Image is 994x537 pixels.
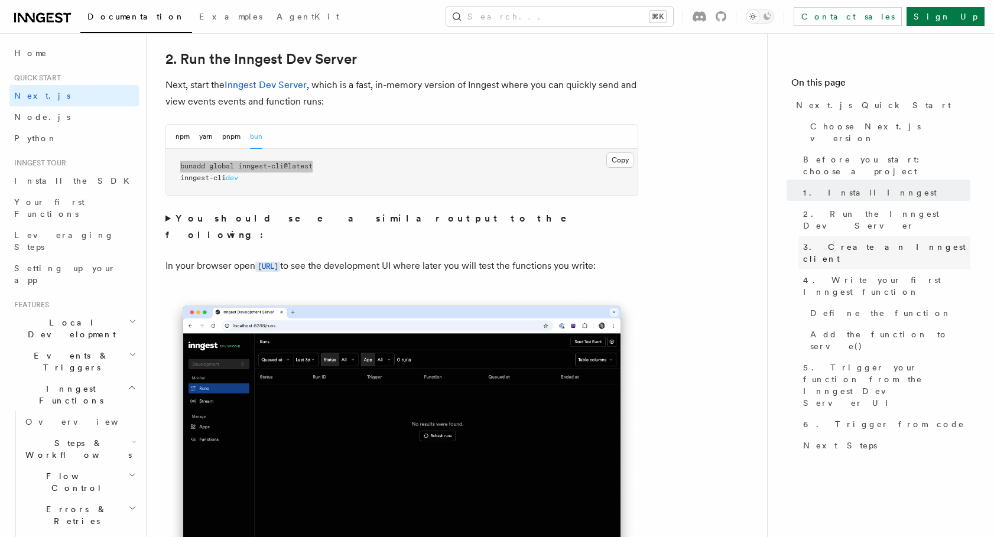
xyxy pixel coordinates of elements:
[9,317,129,340] span: Local Development
[810,307,951,319] span: Define the function
[165,51,357,67] a: 2. Run the Inngest Dev Server
[255,262,280,272] code: [URL]
[255,260,280,271] a: [URL]
[21,499,139,532] button: Errors & Retries
[798,269,970,302] a: 4. Write your first Inngest function
[21,411,139,432] a: Overview
[798,182,970,203] a: 1. Install Inngest
[791,95,970,116] a: Next.js Quick Start
[176,125,190,149] button: npm
[803,187,937,198] span: 1. Install Inngest
[9,345,139,378] button: Events & Triggers
[87,12,185,21] span: Documentation
[9,158,66,168] span: Inngest tour
[810,121,970,144] span: Choose Next.js version
[21,503,128,527] span: Errors & Retries
[746,9,774,24] button: Toggle dark mode
[810,328,970,352] span: Add the function to serve()
[9,312,139,345] button: Local Development
[222,125,241,149] button: pnpm
[9,258,139,291] a: Setting up your app
[805,116,970,149] a: Choose Next.js version
[805,302,970,324] a: Define the function
[907,7,985,26] a: Sign Up
[805,324,970,357] a: Add the function to serve()
[21,466,139,499] button: Flow Control
[193,162,205,170] span: add
[446,7,673,26] button: Search...⌘K
[9,170,139,191] a: Install the SDK
[199,125,213,149] button: yarn
[238,162,313,170] span: inngest-cli@latest
[798,236,970,269] a: 3. Create an Inngest client
[9,191,139,224] a: Your first Functions
[9,85,139,106] a: Next.js
[649,11,666,22] kbd: ⌘K
[14,263,116,285] span: Setting up your app
[796,99,951,111] span: Next.js Quick Start
[21,437,132,461] span: Steps & Workflows
[180,162,193,170] span: bun
[165,258,638,275] p: In your browser open to see the development UI where later you will test the functions you write:
[803,440,877,451] span: Next Steps
[794,7,902,26] a: Contact sales
[9,300,49,310] span: Features
[180,174,226,182] span: inngest-cli
[209,162,234,170] span: global
[798,203,970,236] a: 2. Run the Inngest Dev Server
[277,12,339,21] span: AgentKit
[9,43,139,64] a: Home
[14,112,70,122] span: Node.js
[9,106,139,128] a: Node.js
[21,432,139,466] button: Steps & Workflows
[25,417,147,427] span: Overview
[798,357,970,414] a: 5. Trigger your function from the Inngest Dev Server UI
[9,350,129,373] span: Events & Triggers
[798,435,970,456] a: Next Steps
[14,134,57,143] span: Python
[791,76,970,95] h4: On this page
[14,47,47,59] span: Home
[606,152,634,168] button: Copy
[798,414,970,435] a: 6. Trigger from code
[21,470,128,494] span: Flow Control
[226,174,238,182] span: dev
[803,154,970,177] span: Before you start: choose a project
[803,418,964,430] span: 6. Trigger from code
[9,378,139,411] button: Inngest Functions
[9,383,128,406] span: Inngest Functions
[165,210,638,243] summary: You should see a similar output to the following:
[14,176,137,185] span: Install the SDK
[14,230,114,252] span: Leveraging Steps
[192,4,269,32] a: Examples
[9,128,139,149] a: Python
[803,241,970,265] span: 3. Create an Inngest client
[14,197,85,219] span: Your first Functions
[803,208,970,232] span: 2. Run the Inngest Dev Server
[9,224,139,258] a: Leveraging Steps
[250,125,262,149] button: bun
[225,79,307,90] a: Inngest Dev Server
[269,4,346,32] a: AgentKit
[798,149,970,182] a: Before you start: choose a project
[165,77,638,110] p: Next, start the , which is a fast, in-memory version of Inngest where you can quickly send and vi...
[14,91,70,100] span: Next.js
[9,73,61,83] span: Quick start
[80,4,192,33] a: Documentation
[803,362,970,409] span: 5. Trigger your function from the Inngest Dev Server UI
[165,213,583,240] strong: You should see a similar output to the following:
[199,12,262,21] span: Examples
[803,274,970,298] span: 4. Write your first Inngest function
